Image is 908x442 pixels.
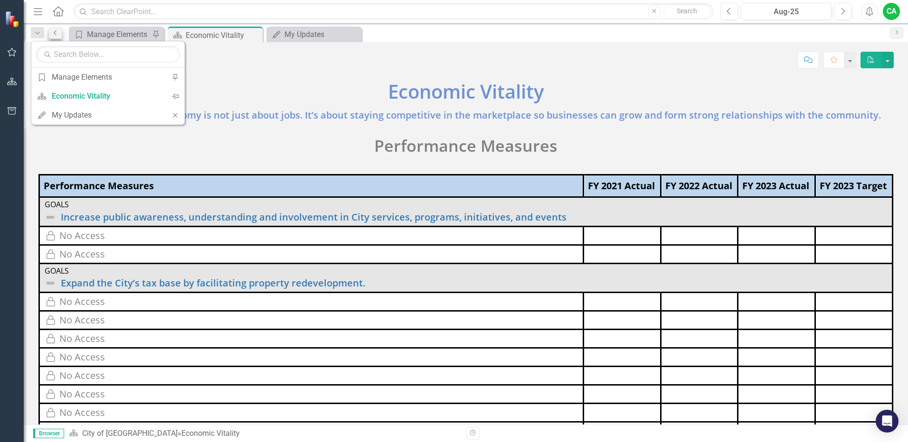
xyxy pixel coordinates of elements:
[71,28,150,40] a: Manage Elements
[59,369,105,383] div: No Access
[59,313,105,327] div: No Access
[31,106,166,124] a: My Updates
[59,229,105,243] div: No Access
[744,6,828,18] div: Aug-25
[87,28,150,40] div: Manage Elements
[269,28,359,40] a: My Updates
[82,429,178,438] a: City of [GEOGRAPHIC_DATA]
[5,10,21,27] img: ClearPoint Strategy
[33,429,64,438] span: Browser
[45,267,887,276] div: Goals
[59,295,105,309] div: No Access
[45,201,887,209] div: Goals
[61,212,887,222] a: Increase public awareness, understanding and involvement in City services, programs, initiatives,...
[663,5,711,18] button: Search
[52,90,161,102] div: Economic Vitality
[45,277,56,289] img: Not Defined
[186,29,260,41] div: Economic Vitality
[876,410,899,433] div: Open Intercom Messenger
[374,135,558,157] span: Performance Measures
[61,278,887,288] a: Expand the City’s tax base by facilitating property redevelopment.
[59,248,105,261] div: No Access
[284,28,359,40] div: My Updates
[36,46,180,63] input: Search Below...
[31,68,166,86] a: Manage Elements
[59,406,105,420] div: No Access
[52,71,161,83] div: Manage Elements
[69,428,459,439] div: »
[52,109,161,121] div: My Updates
[59,350,105,364] div: No Access
[31,87,166,105] a: Economic Vitality
[51,109,881,121] span: We know that the local economy is not just about jobs. It’s about staying competitive in the mark...
[883,3,900,20] button: CA
[45,212,56,223] img: Not Defined
[181,429,240,438] div: Economic Vitality
[74,3,713,20] input: Search ClearPoint...
[741,3,832,20] button: Aug-25
[388,78,544,104] span: Economic Vitality
[677,7,697,15] span: Search
[59,387,105,401] div: No Access
[59,332,105,346] div: No Access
